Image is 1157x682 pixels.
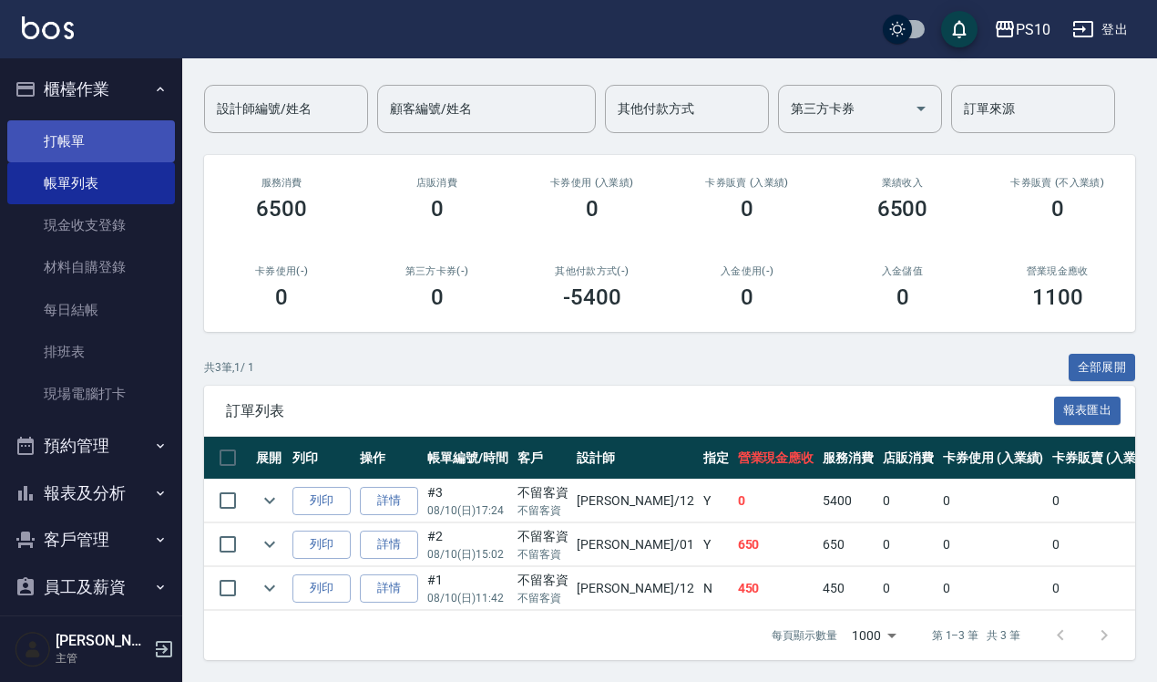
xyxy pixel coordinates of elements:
[563,284,621,310] h3: -5400
[7,516,175,563] button: 客戶管理
[1054,401,1121,418] a: 報表匯出
[537,265,648,277] h2: 其他付款方式(-)
[938,480,1049,522] td: 0
[818,437,878,480] th: 服務消費
[878,523,938,566] td: 0
[572,567,698,610] td: [PERSON_NAME] /12
[292,487,351,515] button: 列印
[7,162,175,204] a: 帳單列表
[517,483,568,502] div: 不留客資
[699,523,733,566] td: Y
[741,196,753,222] h3: 0
[256,531,283,558] button: expand row
[513,437,573,480] th: 客戶
[7,120,175,162] a: 打帳單
[878,567,938,610] td: 0
[878,437,938,480] th: 店販消費
[987,11,1058,48] button: PS10
[772,627,837,644] p: 每頁顯示數量
[7,246,175,288] a: 材料自購登錄
[572,523,698,566] td: [PERSON_NAME] /01
[572,480,698,522] td: [PERSON_NAME] /12
[251,437,288,480] th: 展開
[938,523,1049,566] td: 0
[1002,265,1113,277] h2: 營業現金應收
[1054,397,1121,425] button: 報表匯出
[878,480,938,522] td: 0
[1051,196,1064,222] h3: 0
[517,546,568,563] p: 不留客資
[537,177,648,189] h2: 卡券使用 (入業績)
[427,590,508,606] p: 08/10 (日) 11:42
[7,66,175,113] button: 櫃檯作業
[275,284,288,310] h3: 0
[517,571,568,590] div: 不留客資
[22,16,74,39] img: Logo
[733,567,819,610] td: 450
[431,196,444,222] h3: 0
[7,470,175,517] button: 報表及分析
[699,480,733,522] td: Y
[572,437,698,480] th: 設計師
[818,523,878,566] td: 650
[1002,177,1113,189] h2: 卡券販賣 (不入業績)
[896,284,909,310] h3: 0
[381,265,492,277] h2: 第三方卡券(-)
[7,204,175,246] a: 現金收支登錄
[1065,13,1135,46] button: 登出
[7,610,175,657] button: 商品管理
[7,422,175,470] button: 預約管理
[517,502,568,519] p: 不留客資
[699,437,733,480] th: 指定
[256,196,307,222] h3: 6500
[204,359,254,376] p: 共 3 筆, 1 / 1
[226,177,337,189] h3: 服務消費
[733,437,819,480] th: 營業現金應收
[691,265,803,277] h2: 入金使用(-)
[427,502,508,519] p: 08/10 (日) 17:24
[818,567,878,610] td: 450
[846,177,957,189] h2: 業績收入
[7,373,175,415] a: 現場電腦打卡
[941,11,978,47] button: save
[56,650,148,666] p: 主管
[691,177,803,189] h2: 卡券販賣 (入業績)
[15,631,51,667] img: Person
[517,527,568,546] div: 不留客資
[7,563,175,611] button: 員工及薪資
[877,196,928,222] h3: 6500
[423,480,513,522] td: #3
[586,196,599,222] h3: 0
[741,284,753,310] h3: 0
[292,531,351,559] button: 列印
[226,265,337,277] h2: 卡券使用(-)
[818,480,878,522] td: 5400
[733,480,819,522] td: 0
[423,523,513,566] td: #2
[423,437,513,480] th: 帳單編號/時間
[288,437,355,480] th: 列印
[360,487,418,515] a: 詳情
[938,567,1049,610] td: 0
[7,331,175,373] a: 排班表
[938,437,1049,480] th: 卡券使用 (入業績)
[292,574,351,603] button: 列印
[1016,18,1050,41] div: PS10
[256,574,283,602] button: expand row
[845,611,903,660] div: 1000
[355,437,423,480] th: 操作
[733,523,819,566] td: 650
[932,627,1020,644] p: 第 1–3 筆 共 3 筆
[7,289,175,331] a: 每日結帳
[360,574,418,603] a: 詳情
[431,284,444,310] h3: 0
[56,632,148,650] h5: [PERSON_NAME]
[846,265,957,277] h2: 入金儲值
[699,567,733,610] td: N
[381,177,492,189] h2: 店販消費
[517,590,568,606] p: 不留客資
[226,402,1054,420] span: 訂單列表
[906,94,936,123] button: Open
[423,567,513,610] td: #1
[427,546,508,563] p: 08/10 (日) 15:02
